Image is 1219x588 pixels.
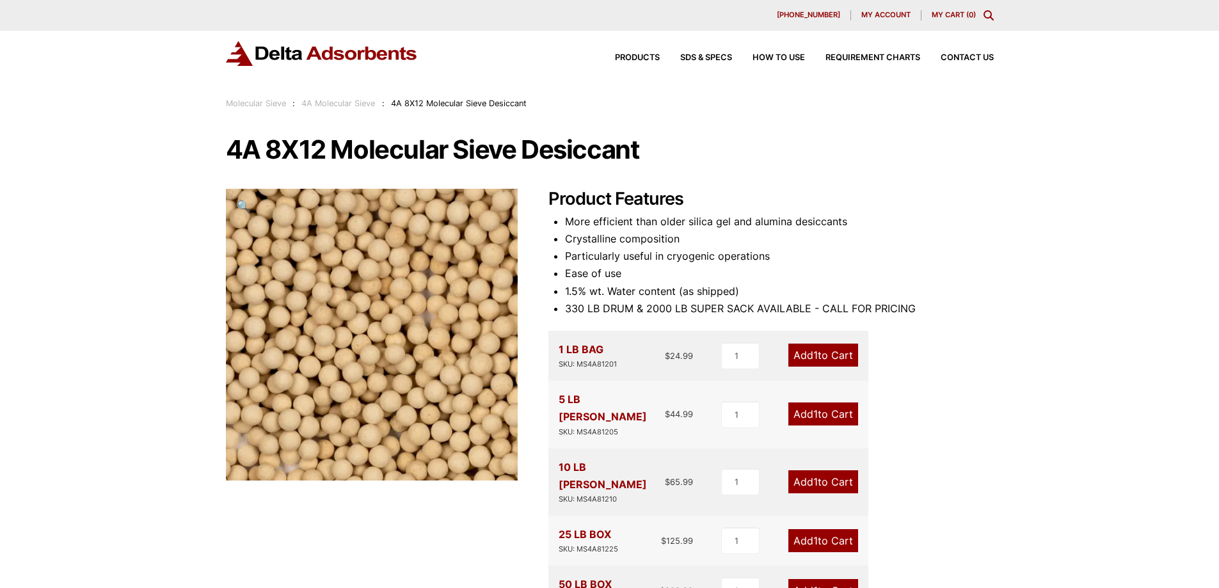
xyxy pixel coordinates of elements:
[813,534,818,547] span: 1
[941,54,994,62] span: Contact Us
[984,10,994,20] div: Toggle Modal Content
[559,426,665,438] div: SKU: MS4A81205
[932,10,976,19] a: My Cart (0)
[813,349,818,362] span: 1
[805,54,920,62] a: Requirement Charts
[753,54,805,62] span: How to Use
[788,470,858,493] a: Add1to Cart
[665,409,693,419] bdi: 44.99
[777,12,840,19] span: [PHONE_NUMBER]
[236,199,251,213] span: 🔍
[661,536,666,546] span: $
[559,391,665,438] div: 5 LB [PERSON_NAME]
[565,213,994,230] li: More efficient than older silica gel and alumina desiccants
[851,10,921,20] a: My account
[665,477,670,487] span: $
[767,10,851,20] a: [PHONE_NUMBER]
[559,358,617,370] div: SKU: MS4A81201
[559,543,618,555] div: SKU: MS4A81225
[665,351,670,361] span: $
[292,99,295,108] span: :
[226,136,994,163] h1: 4A 8X12 Molecular Sieve Desiccant
[665,351,693,361] bdi: 24.99
[301,99,375,108] a: 4A Molecular Sieve
[825,54,920,62] span: Requirement Charts
[660,54,732,62] a: SDS & SPECS
[565,230,994,248] li: Crystalline composition
[226,189,261,224] a: View full-screen image gallery
[226,99,286,108] a: Molecular Sieve
[559,493,665,505] div: SKU: MS4A81210
[813,408,818,420] span: 1
[391,99,527,108] span: 4A 8X12 Molecular Sieve Desiccant
[920,54,994,62] a: Contact Us
[559,526,618,555] div: 25 LB BOX
[226,41,418,66] img: Delta Adsorbents
[732,54,805,62] a: How to Use
[565,300,994,317] li: 330 LB DRUM & 2000 LB SUPER SACK AVAILABLE - CALL FOR PRICING
[665,477,693,487] bdi: 65.99
[680,54,732,62] span: SDS & SPECS
[788,402,858,425] a: Add1to Cart
[559,341,617,370] div: 1 LB BAG
[559,459,665,505] div: 10 LB [PERSON_NAME]
[594,54,660,62] a: Products
[565,265,994,282] li: Ease of use
[969,10,973,19] span: 0
[661,536,693,546] bdi: 125.99
[548,189,994,210] h2: Product Features
[861,12,911,19] span: My account
[615,54,660,62] span: Products
[382,99,385,108] span: :
[665,409,670,419] span: $
[788,344,858,367] a: Add1to Cart
[565,248,994,265] li: Particularly useful in cryogenic operations
[813,475,818,488] span: 1
[565,283,994,300] li: 1.5% wt. Water content (as shipped)
[788,529,858,552] a: Add1to Cart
